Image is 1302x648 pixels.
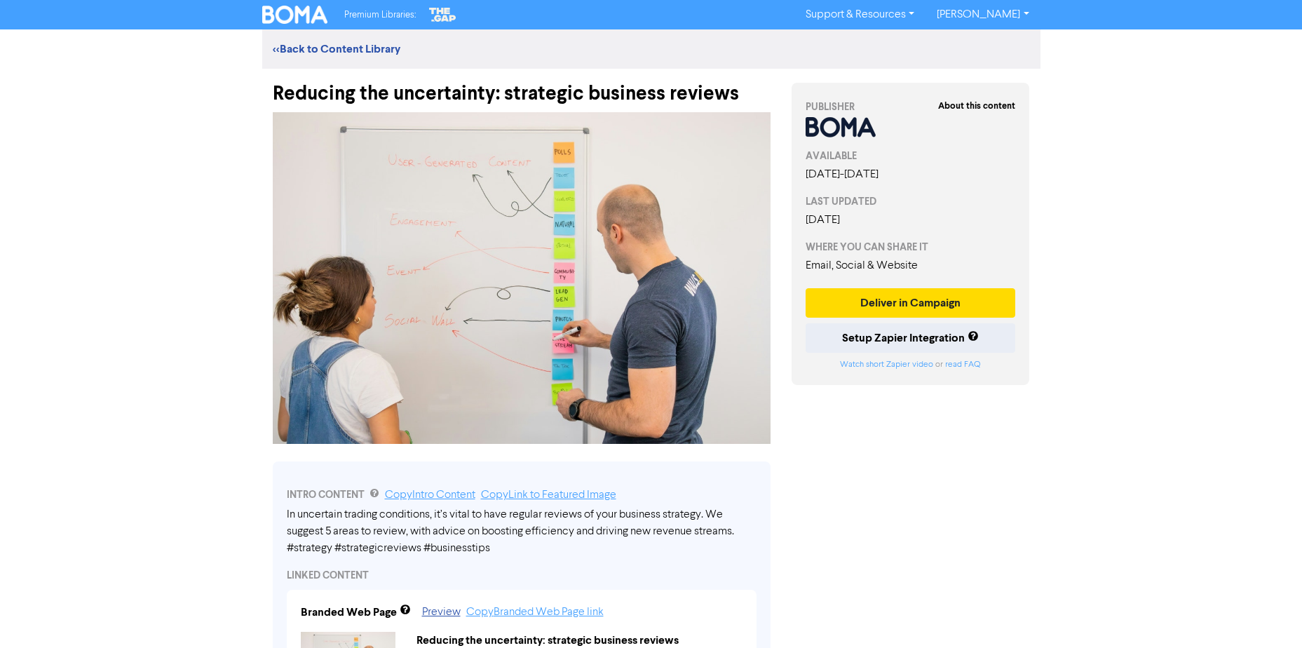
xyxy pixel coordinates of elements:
div: AVAILABLE [806,149,1016,163]
div: PUBLISHER [806,100,1016,114]
a: Copy Branded Web Page link [466,607,604,618]
div: INTRO CONTENT [287,487,757,504]
button: Deliver in Campaign [806,288,1016,318]
a: Watch short Zapier video [840,360,933,369]
div: or [806,358,1016,371]
div: Email, Social & Website [806,257,1016,274]
div: Reducing the uncertainty: strategic business reviews [273,69,771,105]
div: In uncertain trading conditions, it’s vital to have regular reviews of your business strategy. We... [287,506,757,557]
div: LINKED CONTENT [287,568,757,583]
button: Setup Zapier Integration [806,323,1016,353]
span: Premium Libraries: [344,11,416,20]
a: [PERSON_NAME] [925,4,1040,26]
a: Preview [422,607,461,618]
a: Copy Intro Content [385,490,475,501]
strong: About this content [938,100,1015,112]
img: BOMA Logo [262,6,328,24]
img: The Gap [427,6,458,24]
div: [DATE] - [DATE] [806,166,1016,183]
div: Branded Web Page [301,604,397,621]
a: Support & Resources [794,4,925,26]
iframe: Chat Widget [1232,581,1302,648]
div: LAST UPDATED [806,194,1016,209]
a: read FAQ [945,360,980,369]
a: <<Back to Content Library [273,42,400,56]
div: [DATE] [806,212,1016,229]
a: Copy Link to Featured Image [481,490,616,501]
div: WHERE YOU CAN SHARE IT [806,240,1016,255]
